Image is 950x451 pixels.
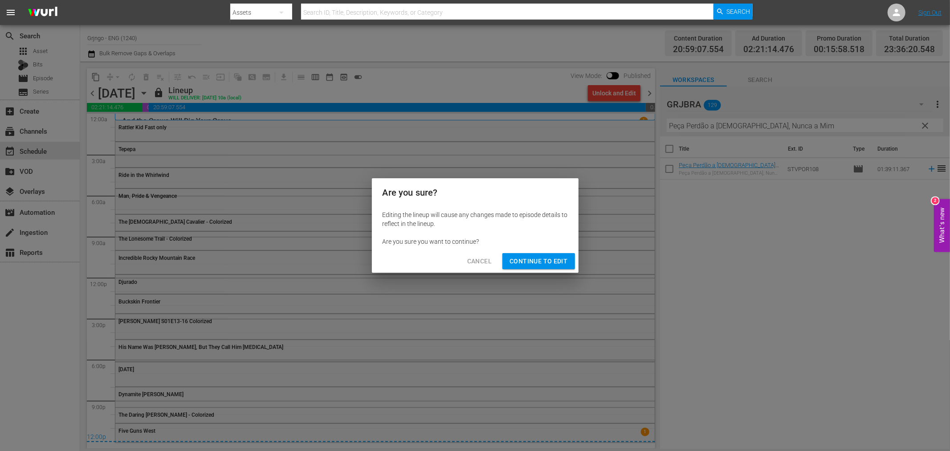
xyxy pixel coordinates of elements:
span: Search [727,4,750,20]
div: Editing the lineup will cause any changes made to episode details to reflect in the lineup. [383,210,568,228]
span: Continue to Edit [510,256,567,267]
div: Are you sure you want to continue? [383,237,568,246]
span: Cancel [467,256,492,267]
img: ans4CAIJ8jUAAAAAAAAAAAAAAAAAAAAAAAAgQb4GAAAAAAAAAAAAAAAAAAAAAAAAJMjXAAAAAAAAAAAAAAAAAAAAAAAAgAT5G... [21,2,64,23]
h2: Are you sure? [383,185,568,200]
div: 2 [932,197,939,205]
button: Cancel [460,253,499,270]
span: menu [5,7,16,18]
button: Open Feedback Widget [934,199,950,252]
a: Sign Out [918,9,942,16]
button: Continue to Edit [502,253,575,270]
